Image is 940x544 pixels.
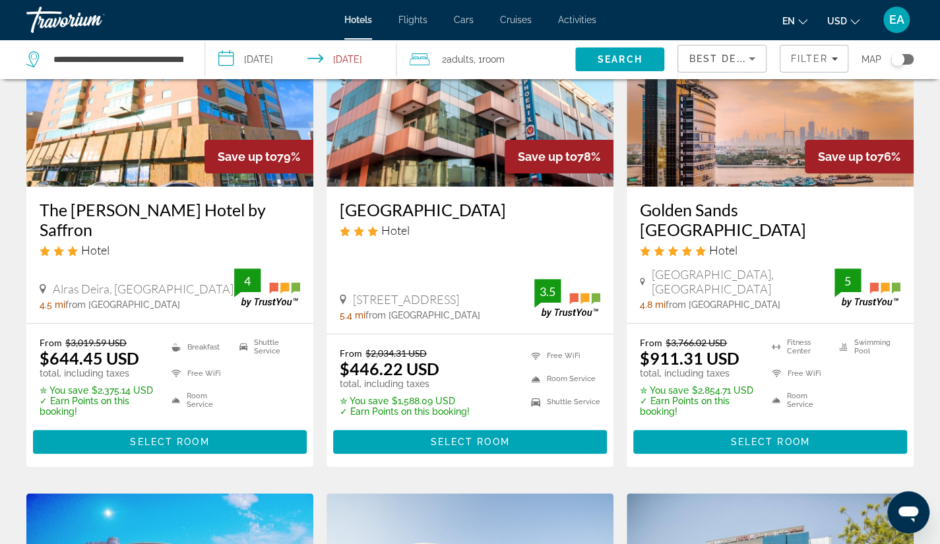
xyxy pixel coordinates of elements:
span: Select Room [430,437,509,447]
span: USD [827,16,847,26]
span: Adults [446,54,473,65]
span: from [GEOGRAPHIC_DATA] [65,299,180,310]
a: Select Room [633,433,907,447]
span: [STREET_ADDRESS] [353,292,459,307]
span: EA [889,13,904,26]
span: Hotel [709,243,737,257]
button: Change language [782,11,807,30]
button: Select check in and out date [205,40,397,79]
li: Free WiFi [165,363,232,383]
li: Shuttle Service [233,337,300,357]
li: Room Service [165,390,232,410]
span: Select Room [130,437,209,447]
span: 5.4 mi [340,310,365,320]
p: ✓ Earn Points on this booking! [340,406,470,417]
li: Free WiFi [765,363,833,383]
span: Save up to [818,150,877,164]
span: 2 [441,50,473,69]
input: Search hotel destination [52,49,185,69]
li: Room Service [524,371,600,387]
a: The [PERSON_NAME] Hotel by Saffron [40,200,300,239]
div: 3.5 [534,284,561,299]
div: 3 star Hotel [340,223,600,237]
a: Select Room [333,433,607,447]
li: Breakfast [165,337,232,357]
span: Save up to [218,150,277,164]
li: Room Service [765,390,833,410]
img: TrustYou guest rating badge [234,268,300,307]
span: Alras Deira, [GEOGRAPHIC_DATA] [53,282,234,296]
a: Select Room [33,433,307,447]
a: Travorium [26,3,158,37]
div: 76% [805,140,914,173]
div: 3 star Hotel [40,243,300,257]
button: Toggle map [881,53,914,65]
span: from [GEOGRAPHIC_DATA] [365,310,480,320]
span: en [782,16,795,26]
a: Hotels [344,15,372,25]
a: Cars [454,15,474,25]
li: Swimming Pool [832,337,900,357]
mat-select: Sort by [689,51,755,67]
del: $3,019.59 USD [65,337,127,348]
div: 5 [834,273,861,289]
ins: $446.22 USD [340,359,439,378]
span: ✮ You save [40,385,88,396]
p: ✓ Earn Points on this booking! [40,396,155,417]
img: TrustYou guest rating badge [834,268,900,307]
p: total, including taxes [340,378,470,389]
span: , 1 [473,50,504,69]
a: Activities [558,15,596,25]
button: Filters [780,45,848,73]
span: Search [598,54,642,65]
span: Best Deals [689,53,757,64]
li: Shuttle Service [524,394,600,410]
p: ✓ Earn Points on this booking! [640,396,755,417]
span: from [GEOGRAPHIC_DATA] [666,299,780,310]
iframe: Кнопка запуска окна обмена сообщениями [887,491,929,533]
span: [GEOGRAPHIC_DATA], [GEOGRAPHIC_DATA] [652,267,834,296]
a: Flights [398,15,427,25]
a: [GEOGRAPHIC_DATA] [340,200,600,220]
button: Search [575,47,664,71]
button: Select Room [33,430,307,454]
div: 4 [234,273,261,289]
p: $1,588.09 USD [340,396,470,406]
button: Travelers: 2 adults, 0 children [396,40,575,79]
span: From [40,337,62,348]
button: Select Room [333,430,607,454]
span: Select Room [730,437,809,447]
span: Hotel [81,243,110,257]
span: 4.8 mi [640,299,666,310]
div: 79% [204,140,313,173]
span: ✮ You save [340,396,389,406]
p: total, including taxes [40,368,155,378]
button: Change currency [827,11,860,30]
span: Room [482,54,504,65]
div: 5 star Hotel [640,243,900,257]
span: From [340,348,362,359]
span: Hotel [381,223,410,237]
span: Map [862,50,881,69]
span: From [640,337,662,348]
p: $2,854.71 USD [640,385,755,396]
del: $2,034.31 USD [365,348,427,359]
a: Cruises [500,15,532,25]
span: ✮ You save [640,385,689,396]
li: Free WiFi [524,348,600,364]
a: Golden Sands [GEOGRAPHIC_DATA] [640,200,900,239]
img: TrustYou guest rating badge [534,279,600,318]
span: Filter [790,53,828,64]
ins: $911.31 USD [640,348,739,368]
p: total, including taxes [640,368,755,378]
span: 4.5 mi [40,299,65,310]
del: $3,766.02 USD [666,337,727,348]
li: Fitness Center [765,337,833,357]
